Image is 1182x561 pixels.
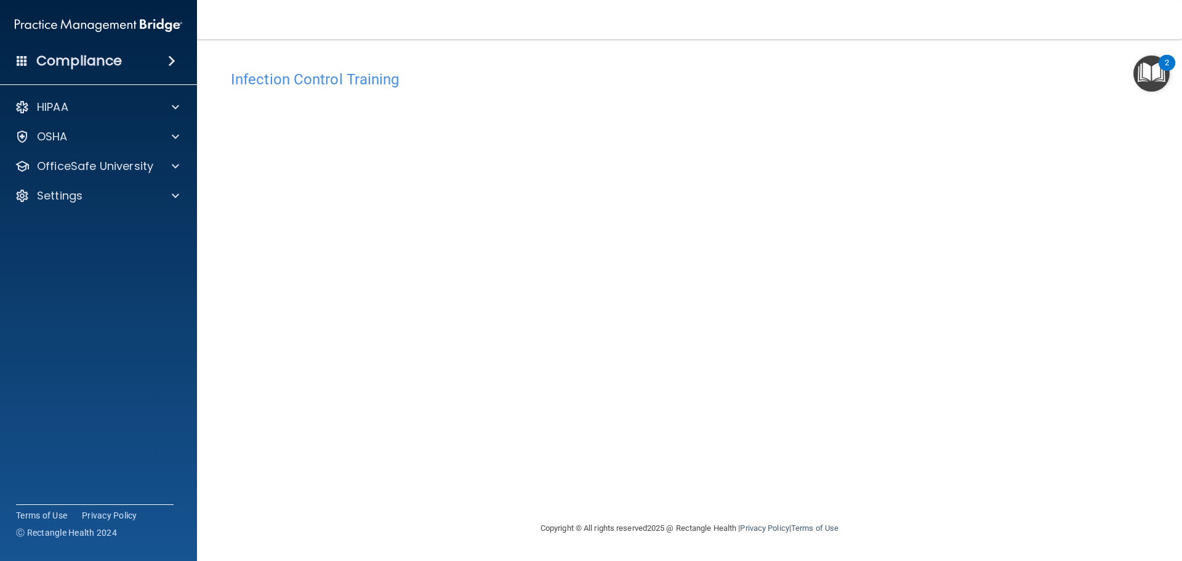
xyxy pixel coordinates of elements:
[82,509,137,522] a: Privacy Policy
[37,100,68,115] p: HIPAA
[15,188,179,203] a: Settings
[231,71,1148,87] h4: Infection Control Training
[465,509,914,548] div: Copyright © All rights reserved 2025 @ Rectangle Health | |
[1165,63,1169,79] div: 2
[16,527,117,539] span: Ⓒ Rectangle Health 2024
[791,523,838,533] a: Terms of Use
[36,52,122,70] h4: Compliance
[969,474,1167,523] iframe: Drift Widget Chat Controller
[37,129,68,144] p: OSHA
[16,509,67,522] a: Terms of Use
[15,13,182,38] img: PMB logo
[15,159,179,174] a: OfficeSafe University
[740,523,789,533] a: Privacy Policy
[231,94,846,473] iframe: infection-control-training
[37,188,82,203] p: Settings
[37,159,153,174] p: OfficeSafe University
[1133,55,1170,92] button: Open Resource Center, 2 new notifications
[15,129,179,144] a: OSHA
[15,100,179,115] a: HIPAA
